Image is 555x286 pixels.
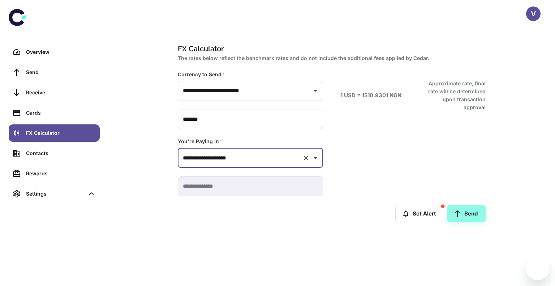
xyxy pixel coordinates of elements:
h1: FX Calculator [178,43,483,54]
div: Rewards [26,170,95,178]
a: Rewards [9,165,100,182]
div: Contacts [26,149,95,157]
a: Receive [9,84,100,101]
a: Contacts [9,145,100,162]
button: Open [310,86,320,96]
a: Overview [9,43,100,61]
div: Settings [26,190,85,198]
div: Receive [26,89,95,97]
iframe: Button to launch messaging window [526,257,549,280]
button: Clear [301,153,311,163]
button: V [526,7,541,21]
a: FX Calculator [9,124,100,142]
label: Currency to Send [178,71,225,78]
a: Send [9,64,100,81]
div: Overview [26,48,95,56]
div: FX Calculator [26,129,95,137]
div: Send [26,68,95,76]
h6: Approximate rate, final rate will be determined upon transaction approval [420,80,486,111]
div: Cards [26,109,95,117]
a: Send [447,205,486,222]
label: You're Paying In [178,138,223,145]
button: Set Alert [395,205,444,222]
button: Open [310,153,320,163]
h6: 1 USD = 1510.9301 NGN [340,91,401,100]
div: Settings [9,185,100,202]
a: Cards [9,104,100,121]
